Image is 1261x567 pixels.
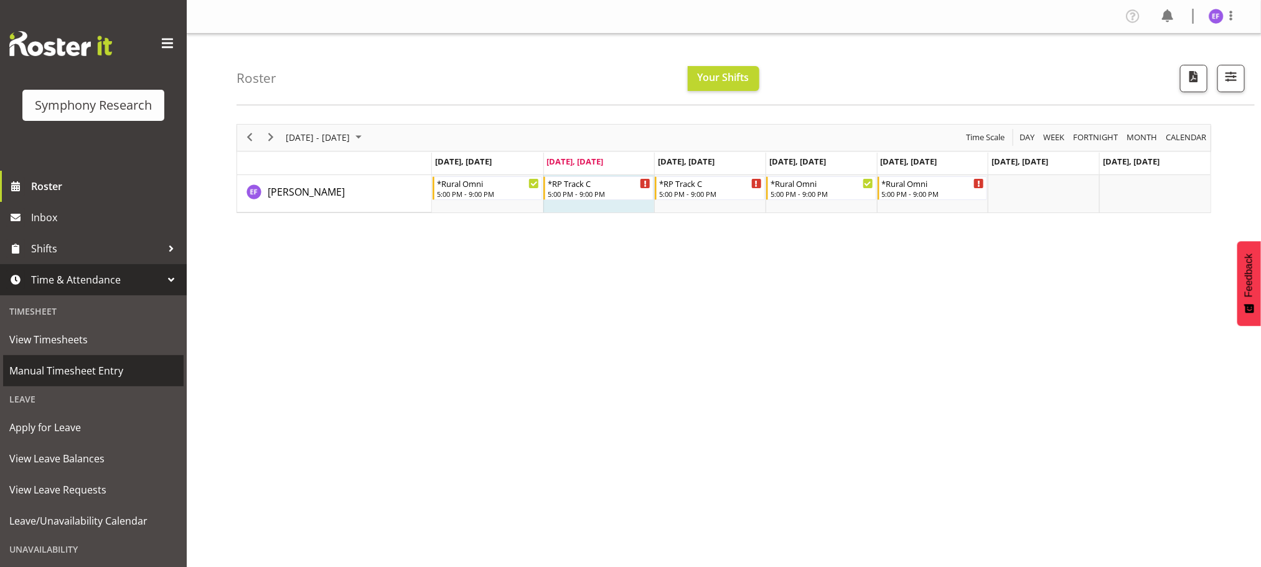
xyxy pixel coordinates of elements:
div: Timesheet [3,298,184,324]
button: Previous [241,130,258,145]
div: *RP Track C [659,177,762,189]
button: Your Shifts [688,66,759,91]
span: View Timesheets [9,330,177,349]
div: Edmond Fernandez"s event - *Rural Omni Begin From Monday, August 18, 2025 at 5:00:00 PM GMT+12:00... [433,176,543,200]
a: [PERSON_NAME] [268,184,345,199]
span: [PERSON_NAME] [268,185,345,199]
div: Unavailability [3,536,184,562]
span: Feedback [1244,254,1255,297]
a: Apply for Leave [3,412,184,443]
span: [DATE] - [DATE] [284,130,351,145]
div: Edmond Fernandez"s event - *Rural Omni Begin From Thursday, August 21, 2025 at 5:00:00 PM GMT+12:... [766,176,876,200]
span: Day [1018,130,1036,145]
div: 5:00 PM - 9:00 PM [882,189,985,199]
span: Your Shifts [698,70,749,84]
div: Timeline Week of August 19, 2025 [237,124,1211,213]
span: Inbox [31,208,180,227]
span: [DATE], [DATE] [769,156,826,167]
div: August 18 - 24, 2025 [281,125,369,151]
button: Time Scale [964,130,1007,145]
div: 5:00 PM - 9:00 PM [771,189,873,199]
div: Leave [3,386,184,412]
span: [DATE], [DATE] [881,156,937,167]
span: Roster [31,177,180,196]
span: Time Scale [965,130,1006,145]
div: *Rural Omni [437,177,540,189]
span: Apply for Leave [9,418,177,437]
div: Edmond Fernandez"s event - *RP Track C Begin From Tuesday, August 19, 2025 at 5:00:00 PM GMT+12:0... [543,176,654,200]
a: View Leave Balances [3,443,184,474]
button: Download a PDF of the roster according to the set date range. [1180,65,1207,92]
span: [DATE], [DATE] [1103,156,1160,167]
div: 5:00 PM - 9:00 PM [437,189,540,199]
div: *RP Track C [548,177,650,189]
img: Rosterit website logo [9,31,112,56]
div: Edmond Fernandez"s event - *RP Track C Begin From Wednesday, August 20, 2025 at 5:00:00 PM GMT+12... [655,176,765,200]
div: Symphony Research [35,96,152,115]
td: Edmond Fernandez resource [237,175,432,212]
button: August 2025 [284,130,367,145]
a: View Leave Requests [3,474,184,505]
div: 5:00 PM - 9:00 PM [659,189,762,199]
img: edmond-fernandez1860.jpg [1209,9,1224,24]
button: Next [263,130,279,145]
table: Timeline Week of August 19, 2025 [432,175,1211,212]
button: Timeline Day [1018,130,1037,145]
button: Fortnight [1071,130,1120,145]
span: View Leave Requests [9,480,177,499]
span: Leave/Unavailability Calendar [9,512,177,530]
button: Timeline Month [1125,130,1160,145]
span: Time & Attendance [31,270,162,289]
a: View Timesheets [3,324,184,355]
button: Feedback - Show survey [1237,241,1261,326]
button: Month [1164,130,1209,145]
h4: Roster [237,71,276,85]
span: Manual Timesheet Entry [9,361,177,380]
a: Leave/Unavailability Calendar [3,505,184,536]
div: *Rural Omni [882,177,985,189]
button: Filter Shifts [1217,65,1245,92]
button: Timeline Week [1041,130,1067,145]
span: Fortnight [1072,130,1119,145]
span: [DATE], [DATE] [991,156,1048,167]
span: calendar [1165,130,1207,145]
div: Edmond Fernandez"s event - *Rural Omni Begin From Friday, August 22, 2025 at 5:00:00 PM GMT+12:00... [878,176,988,200]
div: *Rural Omni [771,177,873,189]
div: next period [260,125,281,151]
div: 5:00 PM - 9:00 PM [548,189,650,199]
span: Week [1042,130,1066,145]
span: View Leave Balances [9,449,177,468]
span: [DATE], [DATE] [547,156,604,167]
div: previous period [239,125,260,151]
a: Manual Timesheet Entry [3,355,184,386]
span: [DATE], [DATE] [658,156,715,167]
span: Shifts [31,239,162,258]
span: Month [1125,130,1158,145]
span: [DATE], [DATE] [435,156,492,167]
